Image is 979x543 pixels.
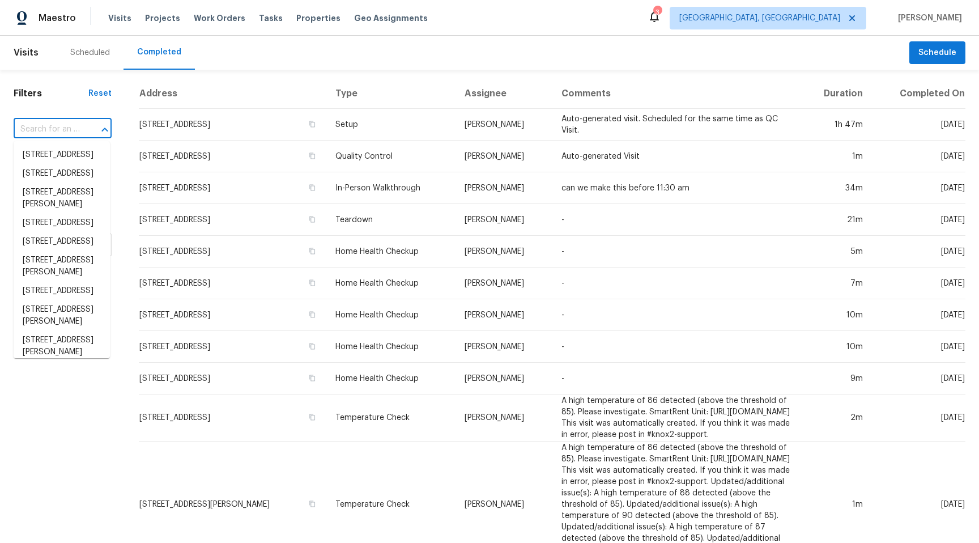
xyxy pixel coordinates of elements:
td: [STREET_ADDRESS] [139,109,326,141]
td: - [552,268,801,299]
td: 1m [801,141,872,172]
td: - [552,236,801,268]
td: [PERSON_NAME] [456,268,552,299]
td: [PERSON_NAME] [456,204,552,236]
li: [STREET_ADDRESS][PERSON_NAME] [14,183,110,214]
td: 2m [801,394,872,442]
th: Type [326,79,456,109]
td: [PERSON_NAME] [456,299,552,331]
td: [DATE] [872,141,965,172]
div: Reset [88,88,112,99]
td: Setup [326,109,456,141]
div: Completed [137,46,181,58]
span: Tasks [259,14,283,22]
span: Visits [108,12,131,24]
td: Home Health Checkup [326,363,456,394]
button: Copy Address [307,183,317,193]
span: Visits [14,40,39,65]
li: [STREET_ADDRESS] [14,214,110,232]
td: Auto-generated Visit [552,141,801,172]
td: [DATE] [872,172,965,204]
td: [STREET_ADDRESS] [139,331,326,363]
td: 21m [801,204,872,236]
span: Work Orders [194,12,245,24]
button: Schedule [909,41,965,65]
div: Scheduled [70,47,110,58]
td: In-Person Walkthrough [326,172,456,204]
td: Home Health Checkup [326,331,456,363]
span: Projects [145,12,180,24]
td: [DATE] [872,236,965,268]
button: Copy Address [307,151,317,161]
td: - [552,299,801,331]
li: [STREET_ADDRESS] [14,164,110,183]
button: Copy Address [307,341,317,351]
td: 1h 47m [801,109,872,141]
div: 3 [653,7,661,18]
td: Home Health Checkup [326,236,456,268]
td: [DATE] [872,299,965,331]
td: [PERSON_NAME] [456,109,552,141]
td: 5m [801,236,872,268]
td: [STREET_ADDRESS] [139,394,326,442]
td: Temperature Check [326,394,456,442]
span: Maestro [39,12,76,24]
td: Home Health Checkup [326,299,456,331]
span: [PERSON_NAME] [893,12,962,24]
td: 10m [801,299,872,331]
li: [STREET_ADDRESS][PERSON_NAME] [14,300,110,331]
td: [STREET_ADDRESS] [139,236,326,268]
td: Teardown [326,204,456,236]
button: Copy Address [307,499,317,509]
th: Comments [552,79,801,109]
li: [STREET_ADDRESS] [14,146,110,164]
td: 9m [801,363,872,394]
th: Assignee [456,79,552,109]
td: [STREET_ADDRESS] [139,172,326,204]
td: 34m [801,172,872,204]
td: [STREET_ADDRESS] [139,299,326,331]
td: - [552,363,801,394]
button: Copy Address [307,309,317,320]
td: [PERSON_NAME] [456,141,552,172]
th: Completed On [872,79,965,109]
td: [PERSON_NAME] [456,172,552,204]
li: [STREET_ADDRESS] [14,282,110,300]
td: [PERSON_NAME] [456,236,552,268]
td: - [552,204,801,236]
th: Address [139,79,326,109]
td: [DATE] [872,204,965,236]
button: Copy Address [307,214,317,224]
span: Properties [296,12,340,24]
button: Copy Address [307,246,317,256]
td: [STREET_ADDRESS] [139,204,326,236]
td: [PERSON_NAME] [456,363,552,394]
button: Copy Address [307,278,317,288]
li: [STREET_ADDRESS][PERSON_NAME] [14,331,110,362]
td: [STREET_ADDRESS] [139,141,326,172]
td: can we make this before 11:30 am [552,172,801,204]
td: [STREET_ADDRESS] [139,268,326,299]
td: A high temperature of 86 detected (above the threshold of 85). Please investigate. SmartRent Unit... [552,394,801,442]
span: Geo Assignments [354,12,428,24]
td: Auto-generated visit. Scheduled for the same time as QC Visit. [552,109,801,141]
td: [DATE] [872,363,965,394]
li: [STREET_ADDRESS] [14,232,110,251]
button: Copy Address [307,373,317,383]
td: 10m [801,331,872,363]
td: [PERSON_NAME] [456,331,552,363]
td: Quality Control [326,141,456,172]
td: - [552,331,801,363]
span: Schedule [918,46,956,60]
h1: Filters [14,88,88,99]
td: [DATE] [872,109,965,141]
input: Search for an address... [14,121,80,138]
span: [GEOGRAPHIC_DATA], [GEOGRAPHIC_DATA] [679,12,840,24]
li: [STREET_ADDRESS][PERSON_NAME] [14,251,110,282]
td: [DATE] [872,268,965,299]
button: Copy Address [307,412,317,422]
td: [DATE] [872,394,965,442]
button: Copy Address [307,119,317,129]
td: 7m [801,268,872,299]
td: Home Health Checkup [326,268,456,299]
